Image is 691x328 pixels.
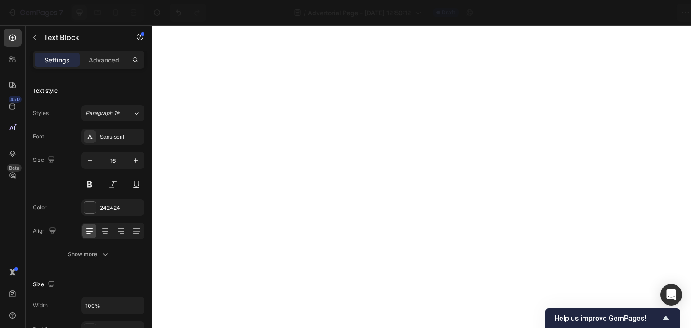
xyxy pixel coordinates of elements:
button: Publish [631,4,669,22]
span: Paragraph 1* [85,109,120,117]
div: Size [33,154,57,166]
iframe: Design area [152,25,691,328]
div: Show more [68,250,110,259]
p: 7 [59,7,63,18]
div: Text style [33,87,58,95]
span: Draft [442,9,455,17]
div: 450 [9,96,22,103]
div: 242424 [100,204,142,212]
div: Beta [7,164,22,172]
input: Auto [82,297,144,314]
button: Paragraph 1* [81,105,144,121]
p: Advanced [89,55,119,65]
span: Advertorial Page - [DATE] 12:50:12 [308,8,411,18]
div: Open Intercom Messenger [660,284,682,306]
button: Show more [33,246,144,262]
div: Undo/Redo [170,4,206,22]
p: Text Block [44,32,120,43]
span: / [304,8,306,18]
span: Save [606,9,620,17]
p: Settings [45,55,70,65]
button: Show survey - Help us improve GemPages! [554,313,671,324]
button: 7 [4,4,67,22]
div: Color [33,204,47,212]
div: Publish [639,8,661,18]
div: Sans-serif [100,133,142,141]
button: Save [598,4,628,22]
span: Help us improve GemPages! [554,314,660,323]
div: Size [33,279,57,291]
div: Align [33,225,58,237]
div: Font [33,133,44,141]
div: Width [33,301,48,310]
div: Styles [33,109,49,117]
